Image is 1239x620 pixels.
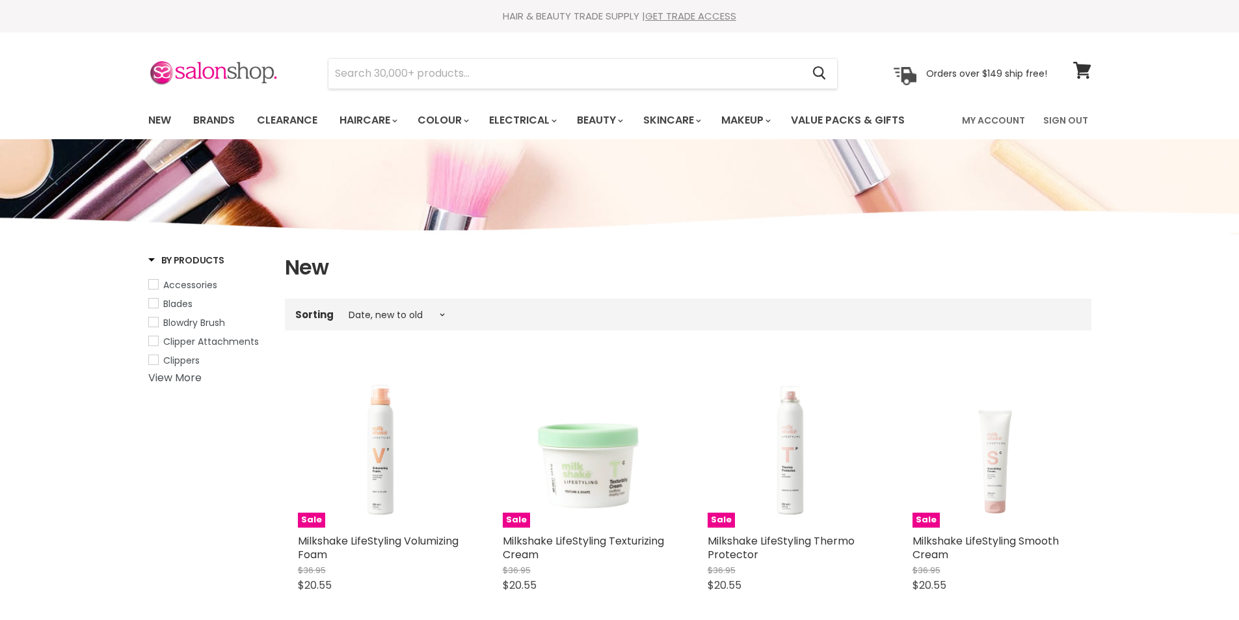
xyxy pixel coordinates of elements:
[503,362,669,528] img: Milkshake LifeStyling Texturizing Cream
[148,353,269,368] a: Clippers
[285,254,1091,281] h1: New
[295,309,334,320] label: Sorting
[633,107,709,134] a: Skincare
[163,335,259,348] span: Clipper Attachments
[148,254,224,267] h3: By Products
[503,513,530,528] span: Sale
[1035,107,1096,134] a: Sign Out
[328,59,803,88] input: Search
[803,59,837,88] button: Search
[408,107,477,134] a: Colour
[330,107,405,134] a: Haircare
[926,67,1047,79] p: Orders over $149 ship free!
[148,370,202,385] a: View More
[913,513,940,528] span: Sale
[913,362,1078,528] a: Milkshake LifeStyling Smooth Cream Milkshake LifeStyling Smooth Cream Sale
[479,107,565,134] a: Electrical
[132,10,1108,23] div: HAIR & BEAUTY TRADE SUPPLY |
[708,578,741,593] span: $20.55
[645,9,736,23] a: GET TRADE ACCESS
[913,564,940,576] span: $36.95
[503,564,531,576] span: $36.95
[298,578,332,593] span: $20.55
[503,578,537,593] span: $20.55
[139,107,181,134] a: New
[298,362,464,528] img: Milkshake LifeStyling Volumizing Foam
[163,354,200,367] span: Clippers
[163,278,217,291] span: Accessories
[567,107,631,134] a: Beauty
[163,297,193,310] span: Blades
[503,362,669,528] a: Milkshake LifeStyling Texturizing Cream Milkshake LifeStyling Texturizing Cream Sale
[139,101,935,139] ul: Main menu
[712,107,779,134] a: Makeup
[328,58,838,89] form: Product
[132,101,1108,139] nav: Main
[298,362,464,528] a: Milkshake LifeStyling Volumizing Foam Sale
[183,107,245,134] a: Brands
[913,578,946,593] span: $20.55
[708,533,855,562] a: Milkshake LifeStyling Thermo Protector
[781,107,914,134] a: Value Packs & Gifts
[503,533,664,562] a: Milkshake LifeStyling Texturizing Cream
[913,362,1078,528] img: Milkshake LifeStyling Smooth Cream
[148,316,269,330] a: Blowdry Brush
[298,564,326,576] span: $36.95
[708,362,873,528] a: Milkshake LifeStyling Thermo Protector Milkshake LifeStyling Thermo Protector Sale
[954,107,1033,134] a: My Account
[913,533,1059,562] a: Milkshake LifeStyling Smooth Cream
[163,316,225,329] span: Blowdry Brush
[148,334,269,349] a: Clipper Attachments
[148,278,269,292] a: Accessories
[298,533,459,562] a: Milkshake LifeStyling Volumizing Foam
[708,513,735,528] span: Sale
[148,297,269,311] a: Blades
[298,513,325,528] span: Sale
[708,362,873,528] img: Milkshake LifeStyling Thermo Protector
[247,107,327,134] a: Clearance
[708,564,736,576] span: $36.95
